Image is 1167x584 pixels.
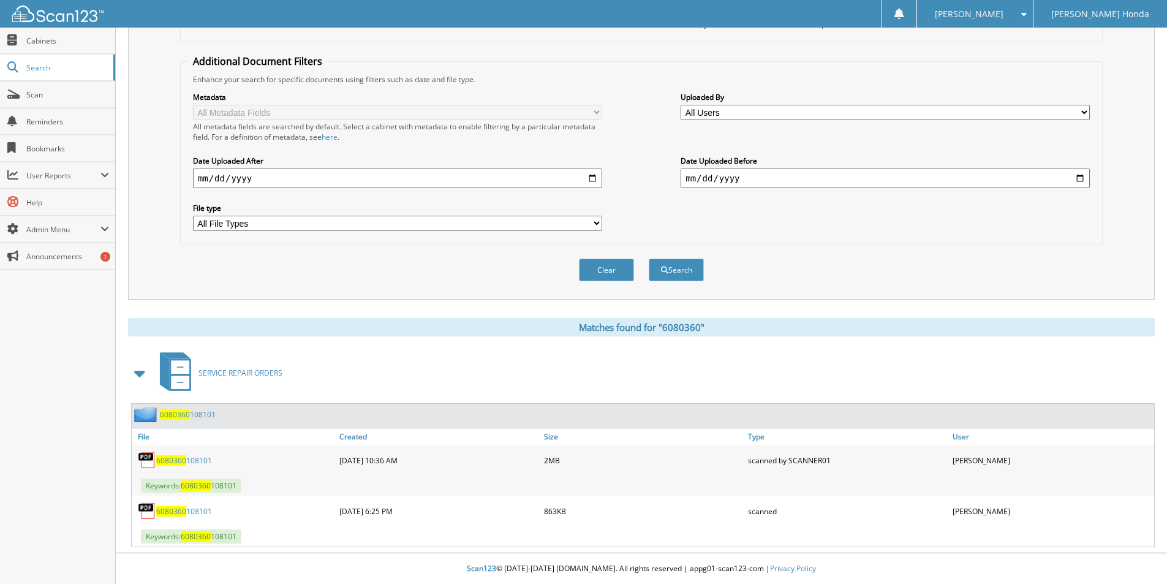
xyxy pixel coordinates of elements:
a: Size [541,428,746,445]
span: User Reports [26,170,100,181]
div: 2MB [541,448,746,472]
span: Bookmarks [26,143,109,154]
span: Announcements [26,251,109,262]
img: scan123-logo-white.svg [12,6,104,22]
span: Reminders [26,116,109,127]
button: Clear [579,259,634,281]
div: © [DATE]-[DATE] [DOMAIN_NAME]. All rights reserved | appg01-scan123-com | [116,554,1167,584]
span: 6080360 [181,480,211,491]
div: scanned by SCANNER01 [745,448,950,472]
input: end [681,169,1090,188]
a: 6080360108101 [160,409,216,420]
span: 6080360 [156,455,186,466]
div: 863KB [541,499,746,523]
span: Keywords: 108101 [141,479,241,493]
span: Keywords: 108101 [141,529,241,544]
div: scanned [745,499,950,523]
a: User [950,428,1154,445]
div: [DATE] 10:36 AM [336,448,541,472]
label: Metadata [193,92,602,102]
span: 6080360 [160,409,190,420]
span: Cabinets [26,36,109,46]
legend: Additional Document Filters [187,55,328,68]
div: [PERSON_NAME] [950,448,1154,472]
span: [PERSON_NAME] Honda [1051,10,1149,18]
button: Search [649,259,704,281]
a: Privacy Policy [770,563,816,574]
input: start [193,169,602,188]
span: 6080360 [156,506,186,517]
a: 6080360108101 [156,455,212,466]
label: Uploaded By [681,92,1090,102]
a: here [322,132,338,142]
div: 1 [100,252,110,262]
span: Scan [26,89,109,100]
a: 6080360108101 [156,506,212,517]
span: Admin Menu [26,224,100,235]
div: Enhance your search for specific documents using filters such as date and file type. [187,74,1096,85]
span: 6080360 [181,531,211,542]
img: PDF.png [138,502,156,520]
div: Matches found for "6080360" [128,318,1155,336]
span: SERVICE REPAIR ORDERS [198,368,282,378]
a: Created [336,428,541,445]
img: folder2.png [134,407,160,422]
span: Search [26,63,107,73]
a: Type [745,428,950,445]
div: All metadata fields are searched by default. Select a cabinet with metadata to enable filtering b... [193,121,602,142]
label: Date Uploaded Before [681,156,1090,166]
div: [PERSON_NAME] [950,499,1154,523]
a: File [132,428,336,445]
label: Date Uploaded After [193,156,602,166]
label: File type [193,203,602,213]
span: [PERSON_NAME] [935,10,1003,18]
span: Help [26,197,109,208]
div: [DATE] 6:25 PM [336,499,541,523]
a: SERVICE REPAIR ORDERS [153,349,282,397]
span: Scan123 [467,563,496,574]
img: PDF.png [138,451,156,469]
